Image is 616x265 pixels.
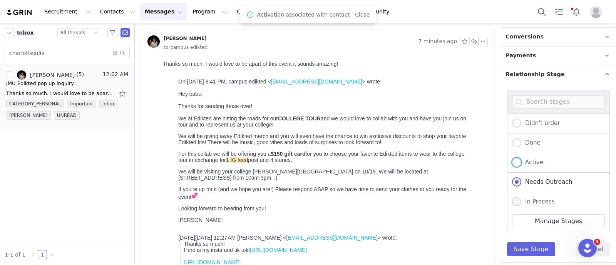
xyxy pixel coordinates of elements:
[24,202,81,208] a: [URL][DOMAIN_NAME]
[18,159,310,165] p: [PERSON_NAME]
[507,242,555,256] button: Save Stage
[121,28,130,37] span: Send Email
[39,255,294,262] div: Thank you so much for reaching out!
[60,28,85,37] div: All threads
[6,90,114,97] div: Thanks so much. I would love to be apart of this event it sounds amazing! On Sep 29, 2025, at 8:4...
[75,70,84,78] span: (5)
[257,11,350,19] span: Activation associated with contact
[39,219,294,232] blockquote: On [DATE] 5:13 PM, campus edikted < > wrote:
[17,70,26,80] img: 4111c157-ede0-4c11-837b-ee375c4ccbf0.jpg
[578,239,597,257] iframe: Intercom live chat
[47,250,56,259] li: Next Page
[590,6,602,18] img: placeholder-profile.jpg
[140,3,187,20] button: Messages
[506,33,544,41] span: Conversions
[147,35,207,48] a: [PERSON_NAME]
[90,189,147,195] a: [URL][DOMAIN_NAME]
[24,189,310,195] div: Here is my insta and tik tok!
[533,3,550,20] button: Search
[521,198,555,205] span: In Process
[101,70,128,80] span: 12:02 AM
[32,135,38,141] img: 💞
[31,252,35,257] i: icon: left
[6,80,74,87] div: JMU Edikted pop up inquiry
[521,159,543,166] span: Active
[18,21,310,27] div: On [DATE] 8:41 PM, campus edikted < > wrote:
[17,29,34,37] span: Inbox
[131,219,223,225] a: [EMAIL_ADDRESS][DOMAIN_NAME]
[188,3,232,20] button: Program
[521,178,572,185] span: Needs Outreach
[521,120,560,127] span: Didn't order
[232,3,274,20] button: Content
[6,111,51,120] span: [PERSON_NAME]
[93,30,98,36] i: icon: down
[113,51,117,55] i: icon: close-circle
[18,45,310,52] div: Thanks for sending those over!
[5,47,130,59] input: Search mail
[95,3,140,20] button: Contacts
[99,100,118,108] span: Inbox
[17,70,75,80] a: [PERSON_NAME]
[585,6,610,18] button: Profile
[49,252,54,257] i: icon: right
[355,12,370,18] a: Close
[6,100,64,108] span: CATEGORY_PERSONAL
[18,33,310,165] div: Hey babe,
[38,250,47,259] li: 1
[576,242,610,256] button: Cancel
[568,3,585,20] button: Notifications
[512,214,605,228] a: Manage Stages
[141,29,494,58] div: [PERSON_NAME] 7 minutes agoto:campus edikted
[40,3,95,20] button: Recruitment
[18,58,310,70] div: We at Edikted are hitting the roads for our and we would love to collab with you and have you joi...
[18,177,310,183] div: [DATE][DATE] 12:27 AM [PERSON_NAME] < > wrote:
[66,99,89,105] span: 1 IG feed
[118,58,161,64] strong: COLLEGE TOUR
[506,70,565,79] span: Relationship Stage
[354,3,398,20] a: Community
[30,72,75,78] div: [PERSON_NAME]
[120,50,125,56] i: icon: search
[18,93,310,105] p: For this collab we will be offering you a for you to choose your favorite Edikted items to wear t...
[67,100,96,108] span: Important
[323,3,353,20] a: Brands
[18,75,310,88] p: We will be giving away Edikted merch and you will even have the chance to win exclusive discounts...
[18,148,310,154] p: Looking forward to hearing from you!
[111,93,146,99] strong: $150 gift card
[111,21,203,27] a: [EMAIL_ADDRESS][DOMAIN_NAME]
[18,111,310,123] p: We will be visiting your college [PERSON_NAME][GEOGRAPHIC_DATA] on 10/19. We will be located at [...
[521,139,541,146] span: Done
[6,9,33,16] img: grin logo
[164,35,207,42] div: [PERSON_NAME]
[506,52,536,60] span: Payments
[147,35,160,48] img: 4111c157-ede0-4c11-837b-ee375c4ccbf0.jpg
[418,37,457,46] span: 7 minutes ago
[512,95,605,109] input: Search stages
[275,3,322,20] button: Reporting
[18,128,310,142] p: If you're up for it (and we hope you are!) Please respond ASAP so we have time to send your cloth...
[126,177,218,183] a: [EMAIL_ADDRESS][DOMAIN_NAME]
[5,250,25,259] li: 1-1 of 1
[38,250,47,259] a: 1
[28,250,38,259] li: Previous Page
[594,239,600,245] span: 3
[551,3,567,20] a: Tasks
[54,111,80,120] span: UNREAD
